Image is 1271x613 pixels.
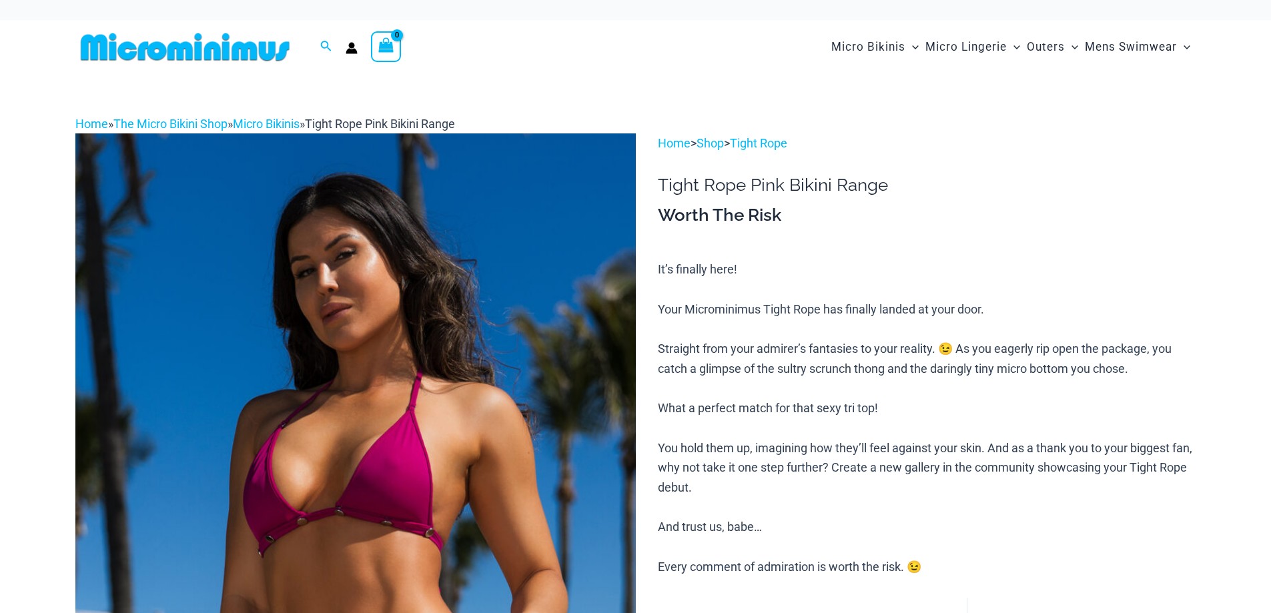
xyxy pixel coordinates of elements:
[75,117,455,131] span: » » »
[1085,30,1177,64] span: Mens Swimwear
[1023,27,1082,67] a: OutersMenu ToggleMenu Toggle
[925,30,1007,64] span: Micro Lingerie
[1007,30,1020,64] span: Menu Toggle
[826,25,1196,69] nav: Site Navigation
[730,136,787,150] a: Tight Rope
[320,39,332,55] a: Search icon link
[831,30,905,64] span: Micro Bikinis
[658,136,691,150] a: Home
[1027,30,1065,64] span: Outers
[922,27,1023,67] a: Micro LingerieMenu ToggleMenu Toggle
[75,32,295,62] img: MM SHOP LOGO FLAT
[305,117,455,131] span: Tight Rope Pink Bikini Range
[113,117,228,131] a: The Micro Bikini Shop
[1082,27,1194,67] a: Mens SwimwearMenu ToggleMenu Toggle
[371,31,402,62] a: View Shopping Cart, empty
[233,117,300,131] a: Micro Bikinis
[658,133,1196,153] p: > >
[658,259,1196,576] p: It’s finally here! Your Microminimus Tight Rope has finally landed at your door. Straight from yo...
[658,175,1196,195] h1: Tight Rope Pink Bikini Range
[1177,30,1190,64] span: Menu Toggle
[346,42,358,54] a: Account icon link
[828,27,922,67] a: Micro BikinisMenu ToggleMenu Toggle
[697,136,724,150] a: Shop
[658,204,1196,227] h3: Worth The Risk
[1065,30,1078,64] span: Menu Toggle
[905,30,919,64] span: Menu Toggle
[75,117,108,131] a: Home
